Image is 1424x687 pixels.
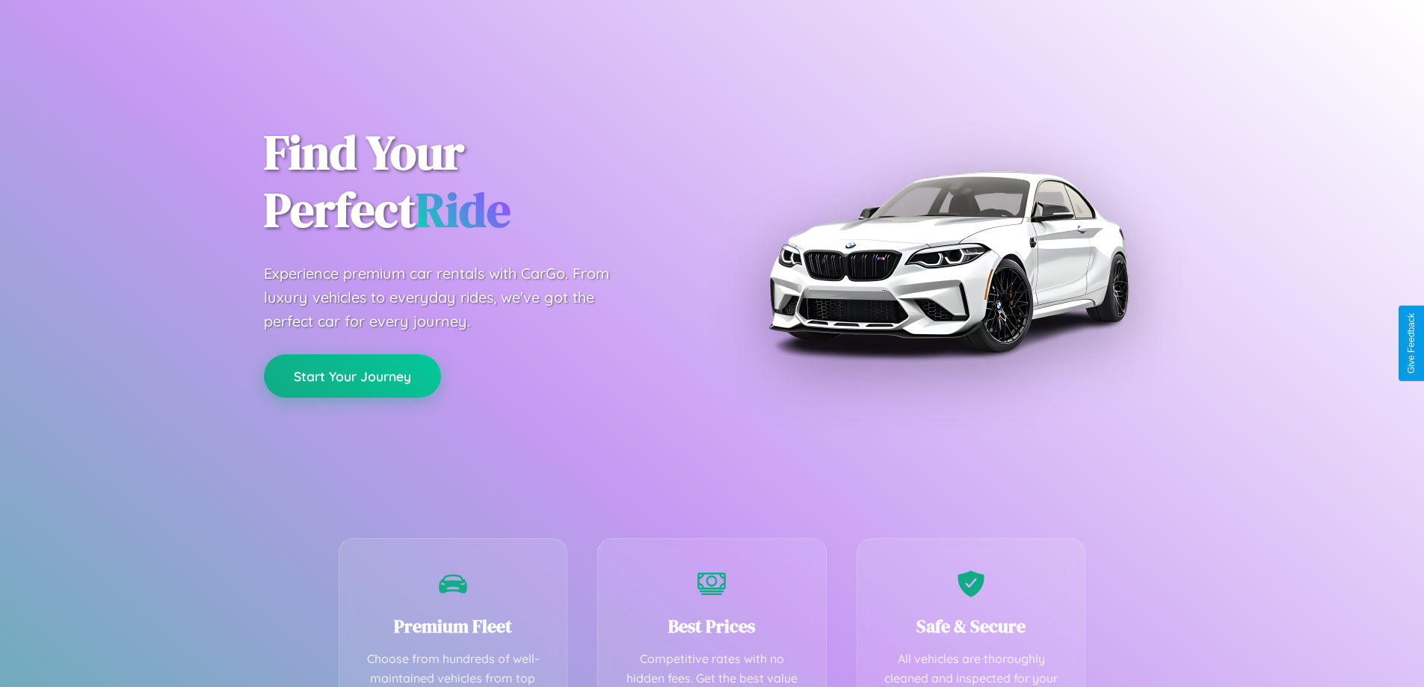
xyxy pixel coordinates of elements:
span: Ride [416,177,511,242]
button: Start Your Journey [264,354,441,398]
h3: Premium Fleet [362,614,545,638]
div: Give Feedback [1406,313,1417,374]
p: Experience premium car rentals with CarGo. From luxury vehicles to everyday rides, we've got the ... [264,262,638,333]
img: Premium BMW car rental vehicle [761,75,1135,449]
h3: Safe & Secure [880,614,1063,638]
h1: Find Your Perfect [264,124,690,239]
h3: Best Prices [620,614,804,638]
